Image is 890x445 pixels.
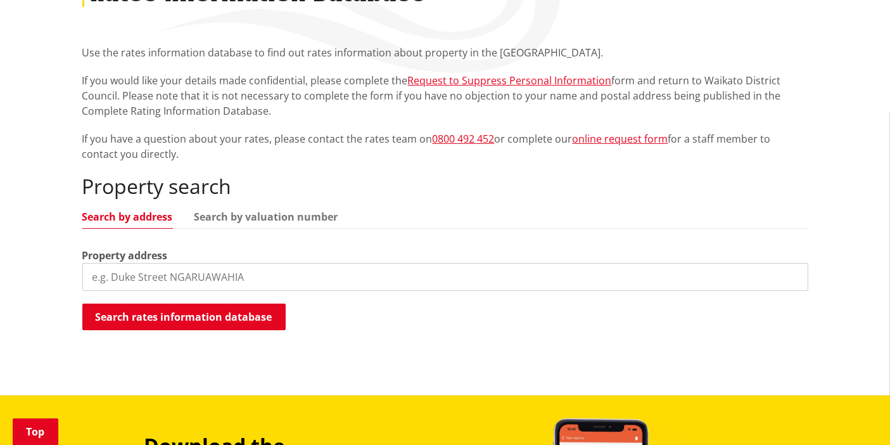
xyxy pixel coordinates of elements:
[82,248,168,263] label: Property address
[832,392,877,437] iframe: Messenger Launcher
[82,263,808,291] input: e.g. Duke Street NGARUAWAHIA
[82,131,808,162] p: If you have a question about your rates, please contact the rates team on or complete our for a s...
[408,74,612,87] a: Request to Suppress Personal Information
[573,132,668,146] a: online request form
[82,174,808,198] h2: Property search
[82,212,173,222] a: Search by address
[194,212,338,222] a: Search by valuation number
[433,132,495,146] a: 0800 492 452
[13,418,58,445] a: Top
[82,45,808,60] p: Use the rates information database to find out rates information about property in the [GEOGRAPHI...
[82,304,286,330] button: Search rates information database
[82,73,808,119] p: If you would like your details made confidential, please complete the form and return to Waikato ...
